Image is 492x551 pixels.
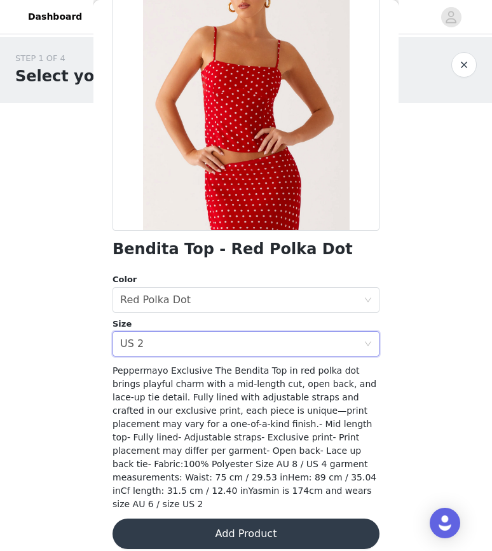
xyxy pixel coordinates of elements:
span: Peppermayo Exclusive The Bendita Top in red polka dot brings playful charm with a mid-length cut,... [113,365,376,509]
div: Color [113,273,379,286]
div: Red Polka Dot [120,288,191,312]
div: avatar [445,7,457,27]
a: Dashboard [20,3,90,31]
div: US 2 [120,332,144,356]
button: Add Product [113,519,379,549]
h1: Select your styles! [15,65,176,88]
div: Open Intercom Messenger [430,508,460,538]
div: STEP 1 OF 4 [15,52,176,65]
h1: Bendita Top - Red Polka Dot [113,241,353,258]
a: Networks [92,3,155,31]
div: Size [113,318,379,330]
